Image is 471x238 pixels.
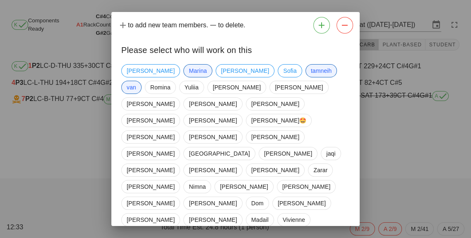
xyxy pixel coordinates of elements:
span: [PERSON_NAME] [189,164,237,176]
span: Dom [251,197,264,209]
span: [PERSON_NAME] [127,131,175,143]
span: [PERSON_NAME] [127,180,175,193]
span: [PERSON_NAME] [189,197,237,209]
span: [PERSON_NAME]🤩 [251,114,307,127]
span: Yuliia [185,81,199,94]
span: [PERSON_NAME] [251,164,299,176]
span: [PERSON_NAME] [127,147,175,160]
span: [PERSON_NAME] [278,197,326,209]
span: [PERSON_NAME] [189,214,237,226]
span: [PERSON_NAME] [127,164,175,176]
span: [PERSON_NAME] [282,180,330,193]
span: Madail [251,214,269,226]
span: van [127,81,136,94]
span: [PERSON_NAME] [127,197,175,209]
span: [PERSON_NAME] [189,114,237,127]
span: [PERSON_NAME] [127,65,175,77]
span: [PERSON_NAME] [127,214,175,226]
span: Romina [150,81,171,94]
span: [PERSON_NAME] [127,98,175,110]
span: Marina [189,65,207,77]
span: [PERSON_NAME] [221,65,269,77]
div: to add new team members. to delete. [111,14,360,37]
span: [PERSON_NAME] [189,131,237,143]
span: tamneih [311,65,332,77]
span: jaqi [326,147,335,160]
span: Sofia [283,65,296,77]
span: [PERSON_NAME] [251,98,299,110]
span: [PERSON_NAME] [251,131,299,143]
span: [PERSON_NAME] [220,180,268,193]
span: Nimna [189,180,206,193]
span: [PERSON_NAME] [275,81,323,94]
span: [PERSON_NAME] [189,98,237,110]
span: [PERSON_NAME] [213,81,261,94]
div: Please select who will work on this [111,37,360,61]
span: Zarar [313,164,327,176]
span: Vivienne [283,214,305,226]
span: [GEOGRAPHIC_DATA] [189,147,250,160]
span: [PERSON_NAME] [264,147,312,160]
span: [PERSON_NAME] [127,114,175,127]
